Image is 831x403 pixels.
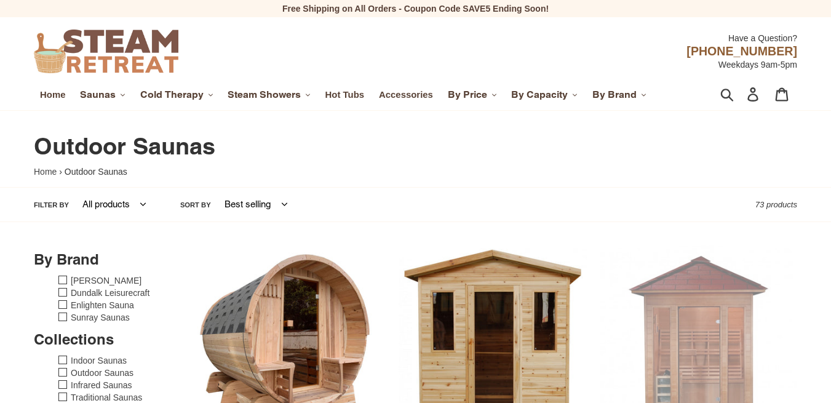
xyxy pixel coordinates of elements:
a: Accessories [373,87,439,103]
a: Traditional Saunas [71,393,142,402]
span: Weekdays 9am-5pm [718,60,797,70]
span: By Price [448,89,487,101]
span: Cold Therapy [140,89,204,101]
h3: Collections [34,330,179,348]
span: [PHONE_NUMBER] [686,44,797,58]
span: 73 products [755,200,797,209]
span: Home [40,89,65,100]
a: Sunray Saunas [71,313,130,322]
a: Outdoor Saunas [71,368,133,378]
span: Outdoor Saunas [65,167,127,177]
button: Saunas [74,86,132,104]
a: Hot Tubs [319,87,371,103]
h3: By Brand [34,250,179,268]
button: Steam Showers [221,86,317,104]
span: By Brand [592,89,637,101]
div: Have a Question? [288,26,797,44]
span: Accessories [379,89,433,100]
button: By Capacity [505,86,584,104]
button: By Price [442,86,503,104]
a: Infrared Saunas [71,380,132,390]
label: Filter by [34,199,69,211]
span: By Capacity [511,89,568,101]
a: [PERSON_NAME] [71,276,141,285]
span: Outdoor Saunas [34,132,215,160]
a: Indoor Saunas [71,356,127,365]
span: Saunas [80,89,116,101]
button: By Brand [586,86,653,104]
span: Steam Showers [228,89,301,101]
a: Home [34,87,71,103]
a: Home [34,167,57,177]
label: Sort by [180,199,211,211]
span: Hot Tubs [325,89,365,100]
button: Cold Therapy [134,86,220,104]
img: Steam Retreat [34,30,178,73]
a: Dundalk Leisurecraft [71,288,149,298]
nav: breadcrumbs [34,166,797,178]
span: › [59,167,62,177]
a: Enlighten Sauna [71,300,134,310]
